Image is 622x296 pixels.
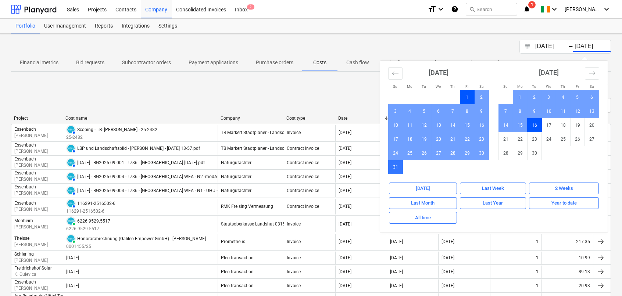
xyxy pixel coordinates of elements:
[66,208,115,214] p: 116291-2516502-6
[67,173,75,180] img: xero.svg
[14,176,48,183] p: [PERSON_NAME]
[20,59,58,66] p: Financial metrics
[14,218,48,223] div: Monheim
[460,146,475,160] td: Choose Friday, August 29, 2025 as your check-out date. It's available.
[532,84,537,89] small: Tu
[403,146,417,160] td: Choose Monday, August 25, 2025 as your check-out date. It's available.
[11,19,40,33] a: Portfolio
[390,269,403,274] div: [DATE]
[14,142,48,148] div: Essenbach
[339,204,351,209] div: [DATE]
[602,5,611,14] i: keyboard_arrow_down
[67,200,75,207] img: xero.svg
[555,184,573,193] div: 2 Weeks
[432,104,446,118] td: Choose Wednesday, August 6, 2025 as your check-out date. It's available.
[67,126,75,133] img: xero.svg
[536,255,539,260] div: 1
[287,283,301,288] div: Invoice
[403,118,417,132] td: Choose Monday, August 11, 2025 as your check-out date. It's available.
[40,19,90,33] a: User management
[339,174,351,179] div: [DATE]
[585,132,599,146] td: Choose Saturday, September 27, 2025 as your check-out date. It's available.
[460,183,526,194] button: Last Week
[77,201,115,206] div: 116291-2516502-6
[77,127,157,132] div: Scoping - TB- [PERSON_NAME] - 25-2482
[66,134,157,141] p: 25-2482
[66,186,76,195] div: Invoice has been synced with Xero and its status is currently AUTHORISED
[117,19,154,33] a: Integrations
[529,183,599,194] button: 2 Weeks
[67,145,75,152] img: xero.svg
[389,183,457,194] button: [DATE]
[77,219,110,224] div: 6226.9529.5517
[499,132,513,146] td: Choose Sunday, September 21, 2025 as your check-out date. It's available.
[339,221,351,227] div: [DATE]
[513,118,528,132] td: Choose Monday, September 15, 2025 as your check-out date. It's available.
[432,132,446,146] td: Choose Wednesday, August 20, 2025 as your check-out date. It's available.
[432,146,446,160] td: Choose Wednesday, August 27, 2025 as your check-out date. It's available.
[536,269,539,274] div: 1
[542,132,556,146] td: Choose Wednesday, September 24, 2025 as your check-out date. It's available.
[67,187,75,194] img: xero.svg
[585,261,622,296] div: Chat Widget
[499,146,513,160] td: Choose Sunday, September 28, 2025 as your check-out date. It's available.
[14,271,52,278] p: K. Gulevica
[14,236,48,241] div: Theisseil
[90,19,117,33] a: Reports
[339,188,351,193] div: [DATE]
[446,132,460,146] td: Choose Thursday, August 21, 2025 as your check-out date. It's available.
[585,104,599,118] td: Choose Saturday, September 13, 2025 as your check-out date. It's available.
[475,132,489,146] td: Choose Saturday, August 23, 2025 as your check-out date. It's available.
[346,59,369,66] p: Cash flow
[14,116,60,121] div: Project
[14,257,48,264] p: [PERSON_NAME]
[389,160,403,174] td: Choose Sunday, August 31, 2025 as your check-out date. It's available.
[389,132,403,146] td: Choose Sunday, August 17, 2025 as your check-out date. It's available.
[221,239,245,244] div: Prometheus
[287,174,319,179] div: Contract invoice
[550,5,559,14] i: keyboard_arrow_down
[339,160,351,165] div: [DATE]
[571,104,585,118] td: Choose Friday, September 12, 2025 as your check-out date. It's available.
[428,5,436,14] i: format_size
[339,239,351,244] div: [DATE]
[528,1,536,8] span: 1
[417,118,432,132] td: Choose Tuesday, August 12, 2025 as your check-out date. It's available.
[387,59,405,66] p: Timeline
[528,146,542,160] td: Choose Tuesday, September 30, 2025 as your check-out date. It's available.
[66,283,79,288] div: [DATE]
[442,269,454,274] div: [DATE]
[417,132,432,146] td: Choose Tuesday, August 19, 2025 as your check-out date. It's available.
[14,148,48,155] p: [PERSON_NAME]
[339,283,351,288] div: [DATE]
[154,19,182,33] a: Settings
[571,132,585,146] td: Choose Friday, September 26, 2025 as your check-out date. It's available.
[66,255,79,260] div: [DATE]
[499,104,513,118] td: Choose Sunday, September 7, 2025 as your check-out date. It's available.
[536,283,539,288] div: 1
[287,188,319,193] div: Contract invoice
[528,104,542,118] td: Choose Tuesday, September 9, 2025 as your check-out date. It's available.
[458,59,501,66] p: Month over month
[66,199,76,208] div: Invoice has been synced with Xero and its status is currently AUTHORISED
[77,160,205,165] div: [DATE] - RG2025-09-001 - L786 - [GEOGRAPHIC_DATA] [DATE].pdf
[573,41,611,52] input: End Date
[256,59,293,66] p: Purchase orders
[523,5,530,14] i: notifications
[417,146,432,160] td: Choose Tuesday, August 26, 2025 as your check-out date. It's available.
[416,184,430,193] div: [DATE]
[442,239,454,244] div: [DATE]
[442,255,454,260] div: [DATE]
[14,170,48,176] div: Essenbach
[541,252,593,264] div: 10.99
[528,132,542,146] td: Choose Tuesday, September 23, 2025 as your check-out date. It's available.
[436,84,441,89] small: We
[529,197,599,209] button: Year to date
[513,90,528,104] td: Choose Monday, September 1, 2025 as your check-out date. It's available.
[556,132,571,146] td: Choose Thursday, September 25, 2025 as your check-out date. It's available.
[475,90,489,104] td: Not available. Saturday, August 2, 2025
[475,104,489,118] td: Choose Saturday, August 9, 2025 as your check-out date. It's available.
